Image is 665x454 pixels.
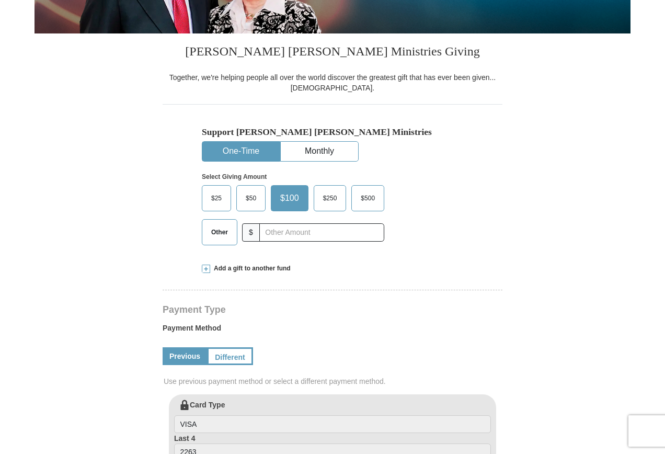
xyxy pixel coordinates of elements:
[202,127,463,138] h5: Support [PERSON_NAME] [PERSON_NAME] Ministries
[210,264,291,273] span: Add a gift to another fund
[174,415,491,433] input: Card Type
[206,224,233,240] span: Other
[202,142,280,161] button: One-Time
[242,223,260,242] span: $
[356,190,380,206] span: $500
[163,33,502,72] h3: [PERSON_NAME] [PERSON_NAME] Ministries Giving
[318,190,342,206] span: $250
[281,142,358,161] button: Monthly
[163,72,502,93] div: Together, we're helping people all over the world discover the greatest gift that has ever been g...
[163,305,502,314] h4: Payment Type
[164,376,503,387] span: Use previous payment method or select a different payment method.
[275,190,304,206] span: $100
[206,190,227,206] span: $25
[202,173,267,180] strong: Select Giving Amount
[163,347,207,365] a: Previous
[259,223,384,242] input: Other Amount
[163,323,502,338] label: Payment Method
[174,400,491,433] label: Card Type
[240,190,261,206] span: $50
[207,347,253,365] a: Different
